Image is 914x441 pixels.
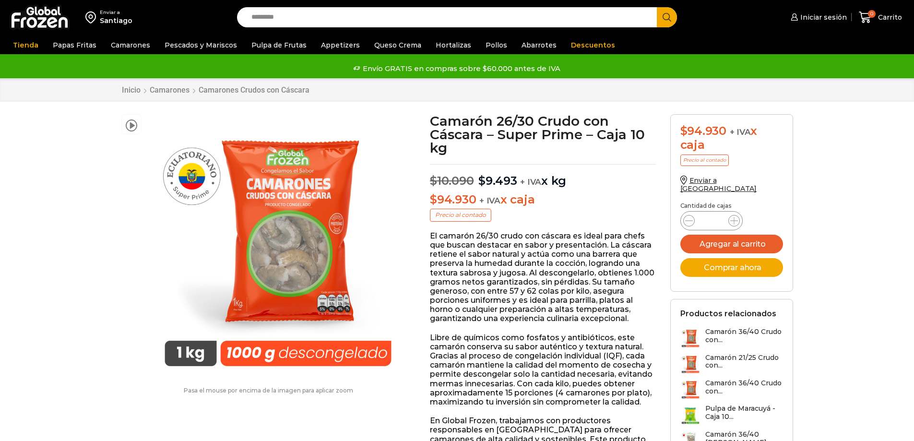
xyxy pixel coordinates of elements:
h3: Camarón 21/25 Crudo con... [705,354,783,370]
span: Carrito [876,12,902,22]
bdi: 9.493 [478,174,517,188]
a: Tienda [8,36,43,54]
bdi: 94.930 [680,124,726,138]
a: Pulpa de Maracuyá - Caja 10... [680,405,783,425]
img: PM04005013 [146,114,410,378]
button: Comprar ahora [680,258,783,277]
h3: Camarón 36/40 Crudo con... [705,328,783,344]
a: Queso Crema [369,36,426,54]
a: Hortalizas [431,36,476,54]
button: Search button [657,7,677,27]
span: $ [430,174,437,188]
a: Camarones Crudos con Cáscara [198,85,310,95]
p: x kg [430,164,656,188]
input: Product quantity [702,214,721,227]
a: Papas Fritas [48,36,101,54]
a: Camarón 36/40 Crudo con... [680,379,783,400]
bdi: 94.930 [430,192,476,206]
p: El camarón 26/30 crudo con cáscara es ideal para chefs que buscan destacar en sabor y presentació... [430,231,656,323]
span: $ [478,174,486,188]
span: $ [430,192,437,206]
div: Santiago [100,16,132,25]
img: address-field-icon.svg [85,9,100,25]
h3: Pulpa de Maracuyá - Caja 10... [705,405,783,421]
h3: Camarón 36/40 Crudo con... [705,379,783,395]
p: Libre de químicos como fosfatos y antibióticos, este camarón conserva su sabor auténtico y textur... [430,333,656,407]
a: Pulpa de Frutas [247,36,311,54]
p: Precio al contado [430,209,491,221]
nav: Breadcrumb [121,85,310,95]
p: Cantidad de cajas [680,203,783,209]
a: Camarones [149,85,190,95]
p: x caja [430,193,656,207]
a: Inicio [121,85,141,95]
span: $ [680,124,688,138]
a: Pescados y Mariscos [160,36,242,54]
p: Pasa el mouse por encima de la imagen para aplicar zoom [121,387,416,394]
button: Agregar al carrito [680,235,783,253]
a: Descuentos [566,36,620,54]
p: Precio al contado [680,155,729,166]
a: Pollos [481,36,512,54]
bdi: 10.090 [430,174,474,188]
h2: Productos relacionados [680,309,776,318]
a: Appetizers [316,36,365,54]
span: + IVA [479,196,500,205]
a: Enviar a [GEOGRAPHIC_DATA] [680,176,757,193]
a: Camarón 36/40 Crudo con... [680,328,783,348]
span: + IVA [730,127,751,137]
span: 0 [868,10,876,18]
a: Camarones [106,36,155,54]
h1: Camarón 26/30 Crudo con Cáscara – Super Prime – Caja 10 kg [430,114,656,155]
a: Abarrotes [517,36,561,54]
span: Iniciar sesión [798,12,847,22]
a: Iniciar sesión [788,8,847,27]
a: Camarón 21/25 Crudo con... [680,354,783,374]
span: + IVA [520,177,541,187]
a: 0 Carrito [856,6,904,29]
div: x caja [680,124,783,152]
div: Enviar a [100,9,132,16]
